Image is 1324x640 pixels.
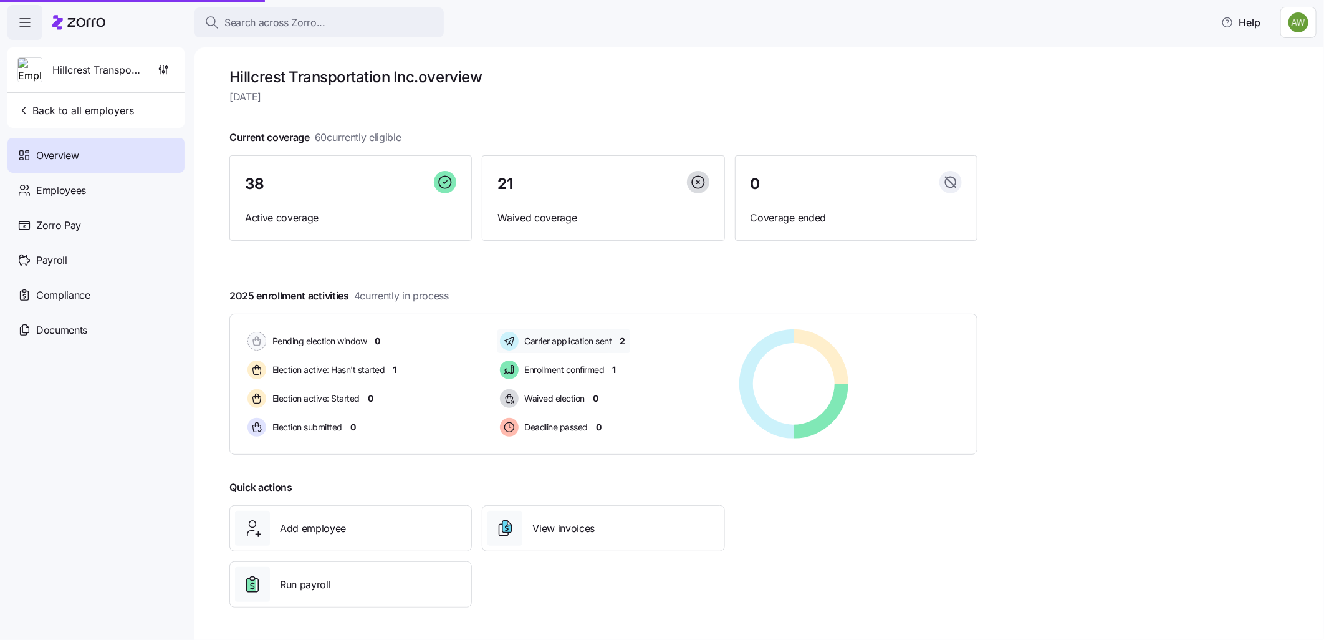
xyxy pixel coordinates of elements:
[521,335,612,347] span: Carrier application sent
[36,183,86,198] span: Employees
[375,335,381,347] span: 0
[521,392,585,405] span: Waived election
[521,364,605,376] span: Enrollment confirmed
[613,364,616,376] span: 1
[52,62,142,78] span: Hillcrest Transportation Inc.
[350,421,356,434] span: 0
[36,322,87,338] span: Documents
[229,480,292,495] span: Quick actions
[751,177,760,192] span: 0
[1288,12,1308,32] img: 187a7125535df60c6aafd4bbd4ff0edb
[269,392,360,405] span: Election active: Started
[18,58,42,83] img: Employer logo
[245,177,264,192] span: 38
[393,364,397,376] span: 1
[620,335,626,347] span: 2
[7,243,185,278] a: Payroll
[354,288,449,304] span: 4 currently in process
[229,67,977,87] h1: Hillcrest Transportation Inc. overview
[12,98,139,123] button: Back to all employers
[596,421,602,434] span: 0
[368,392,373,405] span: 0
[245,210,456,226] span: Active coverage
[229,89,977,105] span: [DATE]
[7,208,185,243] a: Zorro Pay
[7,278,185,313] a: Compliance
[194,7,444,37] button: Search across Zorro...
[229,130,401,145] span: Current coverage
[1211,10,1270,35] button: Help
[497,210,709,226] span: Waived coverage
[269,421,342,434] span: Election submitted
[36,288,90,303] span: Compliance
[36,218,81,233] span: Zorro Pay
[315,130,401,145] span: 60 currently eligible
[593,392,598,405] span: 0
[36,253,67,268] span: Payroll
[1221,15,1260,30] span: Help
[7,173,185,208] a: Employees
[7,138,185,173] a: Overview
[280,521,346,536] span: Add employee
[269,335,367,347] span: Pending election window
[269,364,385,376] span: Election active: Hasn't started
[36,148,79,163] span: Overview
[751,210,962,226] span: Coverage ended
[521,421,588,434] span: Deadline passed
[224,15,325,31] span: Search across Zorro...
[7,313,185,347] a: Documents
[17,103,134,118] span: Back to all employers
[229,288,449,304] span: 2025 enrollment activities
[532,521,595,536] span: View invoices
[280,577,330,593] span: Run payroll
[497,177,512,192] span: 21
